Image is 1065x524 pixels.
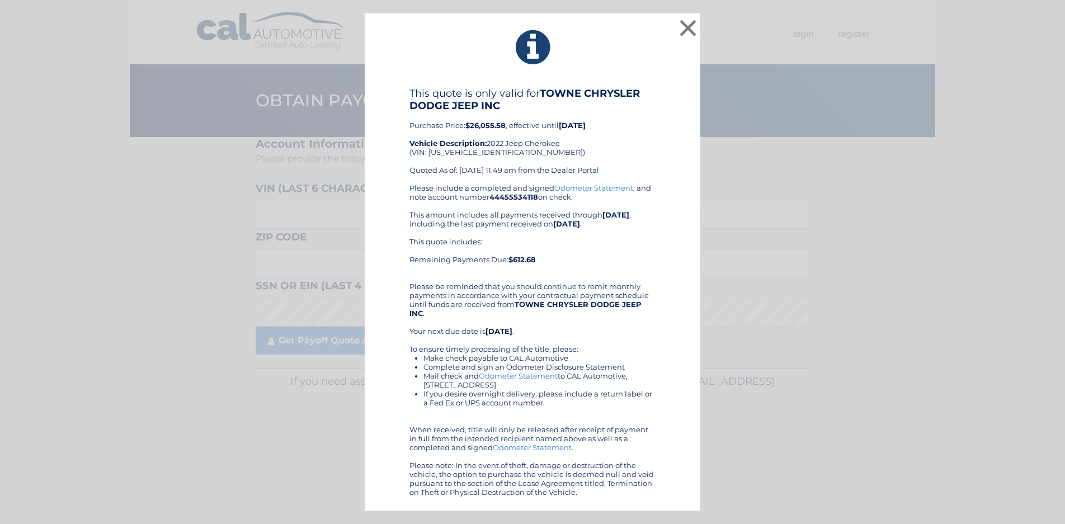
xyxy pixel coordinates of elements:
b: TOWNE CHRYSLER DODGE JEEP INC [409,300,642,318]
b: [DATE] [553,219,580,228]
b: [DATE] [602,210,629,219]
li: Make check payable to CAL Automotive [423,353,656,362]
a: Odometer Statement [554,183,633,192]
b: [DATE] [559,121,586,130]
b: $26,055.58 [465,121,506,130]
h4: This quote is only valid for [409,87,656,112]
b: [DATE] [486,327,512,336]
b: 44455534118 [489,192,538,201]
strong: Vehicle Description: [409,139,487,148]
b: $612.68 [508,255,536,264]
div: This quote includes: Remaining Payments Due: [409,237,656,273]
a: Odometer Statement [479,371,558,380]
button: × [677,17,699,39]
li: Mail check and to CAL Automotive, [STREET_ADDRESS] [423,371,656,389]
b: TOWNE CHRYSLER DODGE JEEP INC [409,87,640,112]
div: Please include a completed and signed , and note account number on check. This amount includes al... [409,183,656,497]
div: Purchase Price: , effective until 2022 Jeep Cherokee (VIN: [US_VEHICLE_IDENTIFICATION_NUMBER]) Qu... [409,87,656,183]
a: Odometer Statement [493,443,572,452]
li: If you desire overnight delivery, please include a return label or a Fed Ex or UPS account number. [423,389,656,407]
li: Complete and sign an Odometer Disclosure Statement [423,362,656,371]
